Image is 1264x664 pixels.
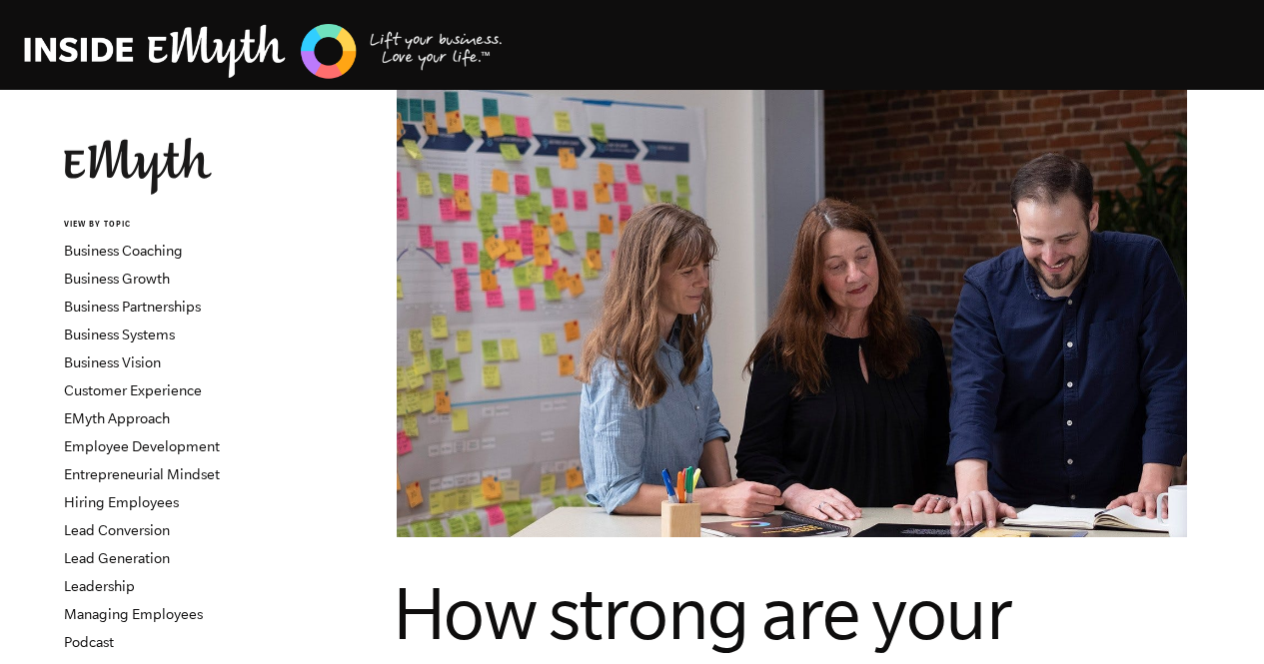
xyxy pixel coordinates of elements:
iframe: Chat Widget [1164,568,1264,664]
a: EMyth Approach [64,410,170,426]
a: Business Growth [64,271,170,287]
img: EMyth Business Coaching [24,21,504,82]
a: Hiring Employees [64,494,179,510]
a: Business Systems [64,327,175,342]
a: Lead Conversion [64,522,170,538]
a: Podcast [64,634,114,650]
a: Entrepreneurial Mindset [64,466,220,482]
h6: VIEW BY TOPIC [64,219,305,232]
a: Lead Generation [64,550,170,566]
a: Managing Employees [64,606,203,622]
a: Leadership [64,578,135,594]
a: Customer Experience [64,382,202,398]
img: EMyth [64,138,212,195]
a: Employee Development [64,438,220,454]
a: Business Vision [64,354,161,370]
a: Business Partnerships [64,299,201,315]
a: Business Coaching [64,243,183,259]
